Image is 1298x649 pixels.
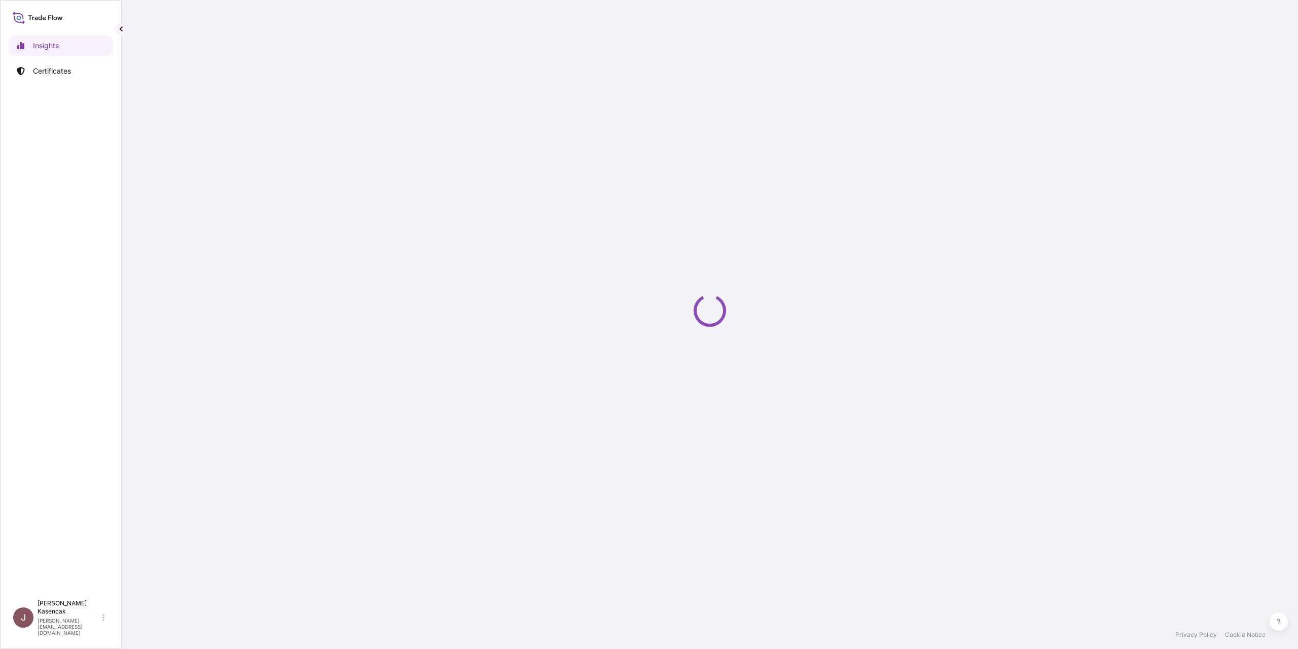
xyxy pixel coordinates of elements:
[1175,631,1217,639] a: Privacy Policy
[33,41,59,51] p: Insights
[9,61,113,81] a: Certificates
[38,599,100,616] p: [PERSON_NAME] Kasencak
[1225,631,1266,639] a: Cookie Notice
[21,612,26,623] span: J
[38,618,100,636] p: [PERSON_NAME][EMAIL_ADDRESS][DOMAIN_NAME]
[9,36,113,56] a: Insights
[33,66,71,76] p: Certificates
